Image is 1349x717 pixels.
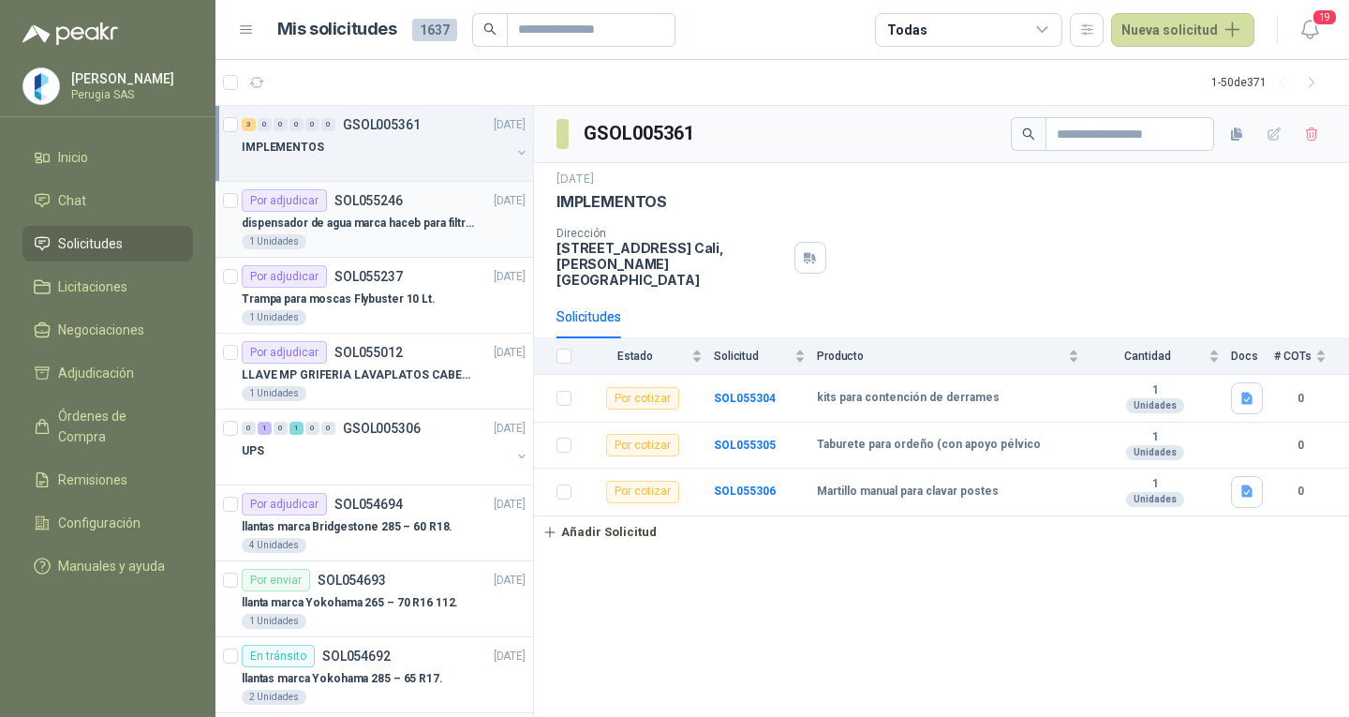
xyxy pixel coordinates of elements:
span: Producto [817,350,1064,363]
img: Logo peakr [22,22,118,45]
p: dispensador de agua marca haceb para filtros Nikkei [242,215,475,232]
div: 4 Unidades [242,538,306,553]
b: 1 [1090,477,1220,492]
b: 0 [1274,390,1327,408]
span: Negociaciones [58,320,144,340]
a: Chat [22,183,193,218]
a: Añadir Solicitud [534,516,1349,548]
p: [DATE] [494,496,526,514]
p: Trampa para moscas Flybuster 10 Lt. [242,291,436,308]
p: LLAVE MP GRIFERIA LAVAPLATOS CABEZA EXTRAIBLE [242,366,475,384]
div: Por cotizar [606,387,679,410]
th: Solicitud [714,338,817,375]
div: 3 [242,118,256,131]
div: Solicitudes [556,306,621,327]
a: Órdenes de Compra [22,398,193,455]
a: Adjudicación [22,355,193,391]
button: 19 [1293,13,1327,47]
div: 0 [321,118,335,131]
span: Configuración [58,513,141,533]
a: Por adjudicarSOL054694[DATE] llantas marca Bridgestone 285 – 60 R18.4 Unidades [215,485,533,561]
p: [DATE] [556,171,594,188]
p: [DATE] [494,268,526,286]
span: Licitaciones [58,276,127,297]
p: SOL055012 [334,346,403,359]
span: search [483,22,497,36]
div: 0 [258,118,272,131]
div: 1 - 50 de 371 [1211,67,1327,97]
a: SOL055304 [714,392,776,405]
p: [DATE] [494,572,526,590]
p: llantas marca Bridgestone 285 – 60 R18. [242,518,452,536]
th: Producto [817,338,1090,375]
p: UPS [242,442,264,460]
button: Nueva solicitud [1111,13,1254,47]
b: kits para contención de derrames [817,391,1000,406]
b: 0 [1274,437,1327,455]
span: Inicio [58,147,88,168]
a: Configuración [22,505,193,541]
div: 1 [289,422,304,435]
p: [DATE] [494,344,526,362]
a: 3 0 0 0 0 0 GSOL005361[DATE] IMPLEMENTOS [242,113,529,173]
span: 19 [1312,8,1338,26]
div: Por adjudicar [242,493,327,515]
a: Solicitudes [22,226,193,261]
a: SOL055306 [714,485,776,498]
b: 1 [1090,430,1220,445]
p: [DATE] [494,116,526,134]
div: En tránsito [242,645,315,667]
p: SOL054692 [322,650,391,663]
div: Unidades [1126,445,1184,460]
div: 1 [258,422,272,435]
div: 0 [289,118,304,131]
b: 1 [1090,383,1220,398]
p: SOL055246 [334,194,403,207]
span: Estado [583,350,688,363]
p: [STREET_ADDRESS] Cali , [PERSON_NAME][GEOGRAPHIC_DATA] [556,240,787,288]
div: Por adjudicar [242,189,327,212]
div: Todas [887,20,927,40]
span: Órdenes de Compra [58,406,175,447]
p: GSOL005361 [343,118,421,131]
a: Por enviarSOL054693[DATE] llanta marca Yokohama 265 – 70 R16 112.1 Unidades [215,561,533,637]
div: Unidades [1126,398,1184,413]
a: Inicio [22,140,193,175]
p: SOL054694 [334,498,403,511]
span: # COTs [1274,350,1312,363]
h1: Mis solicitudes [277,16,397,43]
a: Remisiones [22,462,193,498]
p: IMPLEMENTOS [242,139,324,157]
span: 1637 [412,19,457,41]
div: Por enviar [242,569,310,591]
p: [DATE] [494,420,526,438]
span: Solicitudes [58,233,123,254]
div: 2 Unidades [242,690,306,705]
p: [DATE] [494,648,526,665]
div: 0 [321,422,335,435]
a: Por adjudicarSOL055237[DATE] Trampa para moscas Flybuster 10 Lt.1 Unidades [215,258,533,334]
a: Negociaciones [22,312,193,348]
h3: GSOL005361 [584,119,697,148]
img: Company Logo [23,68,59,104]
th: Estado [583,338,714,375]
th: # COTs [1274,338,1349,375]
a: Por adjudicarSOL055012[DATE] LLAVE MP GRIFERIA LAVAPLATOS CABEZA EXTRAIBLE1 Unidades [215,334,533,410]
div: 0 [305,422,319,435]
p: [PERSON_NAME] [71,72,188,85]
p: Dirección [556,227,787,240]
button: Añadir Solicitud [534,516,665,548]
div: 0 [242,422,256,435]
span: Solicitud [714,350,791,363]
div: 1 Unidades [242,310,306,325]
p: [DATE] [494,192,526,210]
div: Por cotizar [606,481,679,503]
div: Por adjudicar [242,265,327,288]
div: Unidades [1126,492,1184,507]
span: Chat [58,190,86,211]
p: llantas marca Yokohama 285 – 65 R17. [242,670,443,688]
div: 1 Unidades [242,234,306,249]
a: Licitaciones [22,269,193,305]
